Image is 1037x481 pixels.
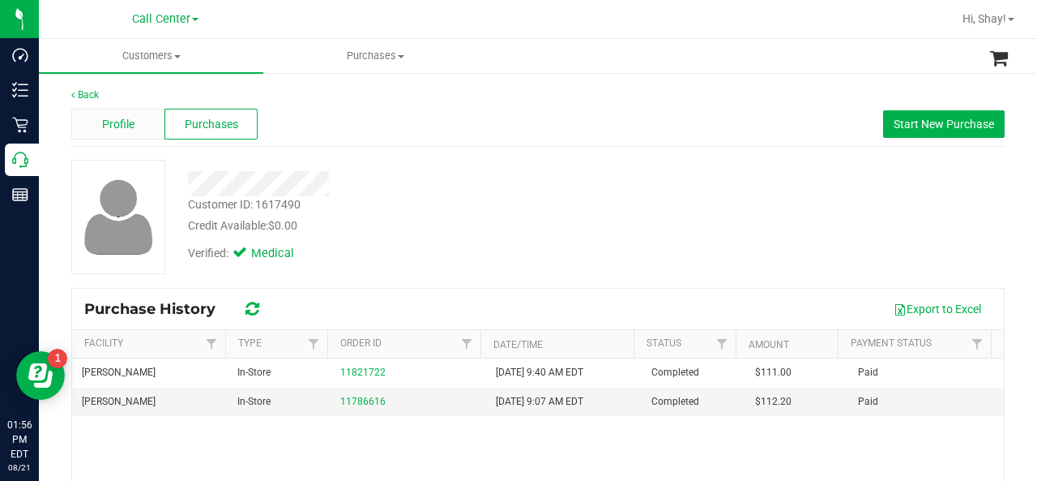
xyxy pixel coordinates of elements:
a: Filter [709,330,736,358]
div: Customer ID: 1617490 [188,196,301,213]
span: In-Store [237,365,271,380]
div: Verified: [188,245,316,263]
span: Purchases [264,49,487,63]
inline-svg: Inventory [12,82,28,98]
span: Paid [858,394,878,410]
button: Export to Excel [883,295,992,323]
iframe: Resource center [16,351,65,400]
a: Customers [39,39,263,73]
span: [DATE] 9:40 AM EDT [496,365,583,380]
a: Filter [301,330,327,358]
span: In-Store [237,394,271,410]
span: Start New Purchase [894,118,994,131]
a: Purchases [263,39,488,73]
inline-svg: Retail [12,117,28,133]
p: 01:56 PM EDT [7,418,32,462]
span: [PERSON_NAME] [82,365,156,380]
a: Amount [749,339,789,350]
span: Profile [102,116,134,133]
span: Completed [651,365,699,380]
a: 11786616 [340,396,386,407]
a: Order ID [340,337,382,349]
span: $0.00 [268,219,297,232]
a: Facility [84,337,123,349]
span: $111.00 [755,365,792,380]
span: Completed [651,394,699,410]
a: Status [647,337,681,349]
span: Purchases [185,116,238,133]
a: 11821722 [340,367,386,378]
span: [DATE] 9:07 AM EDT [496,394,583,410]
span: Purchase History [84,300,232,318]
iframe: Resource center unread badge [48,349,67,368]
div: Credit Available: [188,217,642,234]
span: $112.20 [755,394,792,410]
button: Start New Purchase [883,110,1005,138]
a: Type [238,337,262,349]
span: Medical [251,245,316,263]
span: [PERSON_NAME] [82,394,156,410]
span: Paid [858,365,878,380]
span: Customers [39,49,263,63]
a: Filter [964,330,991,358]
a: Filter [454,330,480,358]
p: 08/21 [7,462,32,474]
a: Date/Time [493,339,543,350]
span: Call Center [132,12,190,26]
inline-svg: Reports [12,187,28,203]
a: Filter [198,330,225,358]
img: user-icon.png [76,175,161,259]
a: Back [71,89,99,101]
inline-svg: Call Center [12,152,28,168]
a: Payment Status [851,337,932,349]
inline-svg: Dashboard [12,47,28,63]
span: Hi, Shay! [962,12,1006,25]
